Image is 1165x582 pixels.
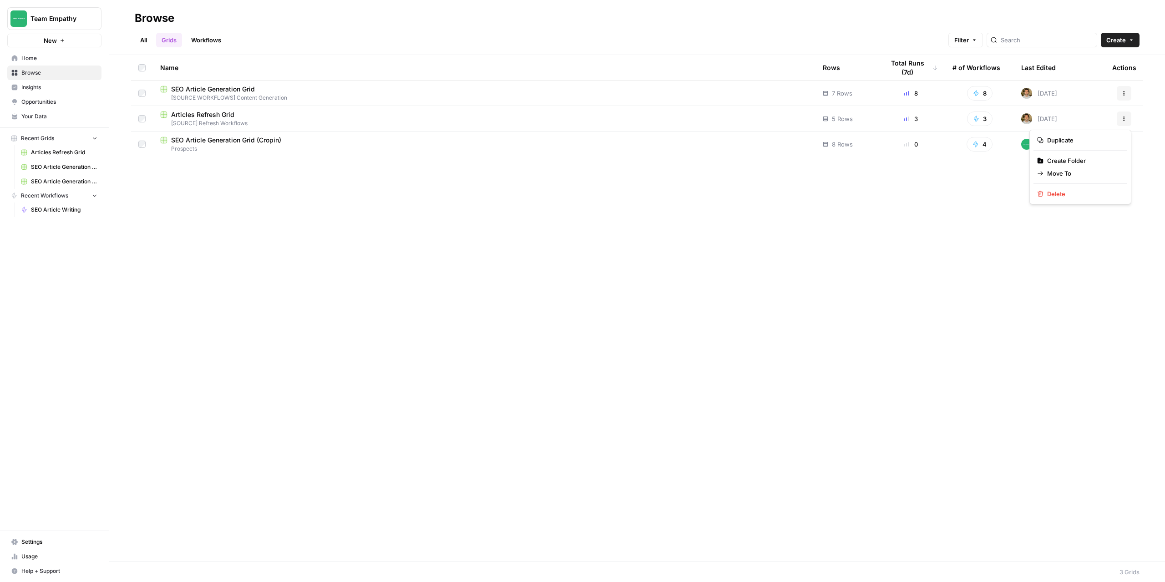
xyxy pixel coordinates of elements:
a: Insights [7,80,101,95]
a: SEO Article Generation Grid [17,160,101,174]
div: Browse [135,11,174,25]
button: New [7,34,101,47]
img: 9peqd3ak2lieyojmlm10uxo82l57 [1021,88,1032,99]
div: Rows [823,55,840,80]
a: Usage [7,549,101,564]
span: Filter [954,35,969,45]
span: New [44,36,57,45]
div: Name [160,55,808,80]
a: SEO Article Generation Grid (Cropin) [17,174,101,189]
span: Settings [21,538,97,546]
span: 5 Rows [832,114,853,123]
button: 4 [967,137,993,152]
div: # of Workflows [952,55,1000,80]
span: SEO Article Generation Grid [31,163,97,171]
span: Create Folder [1047,156,1120,165]
span: Recent Workflows [21,192,68,200]
div: Total Runs (7d) [884,55,938,80]
a: SEO Article Generation Grid[SOURCE WORKFLOWS] Content Generation [160,85,808,102]
span: Delete [1047,189,1120,198]
span: Team Empathy [30,14,86,23]
a: Opportunities [7,95,101,109]
button: Filter [948,33,983,47]
span: Duplicate [1047,136,1120,145]
span: Recent Grids [21,134,54,142]
button: Recent Workflows [7,189,101,202]
input: Search [1001,35,1093,45]
span: SEO Article Generation Grid (Cropin) [171,136,281,145]
a: Home [7,51,101,66]
a: Workflows [186,33,227,47]
span: Create [1106,35,1126,45]
span: 7 Rows [832,89,852,98]
span: Browse [21,69,97,77]
button: 8 [967,86,993,101]
span: Usage [21,552,97,561]
button: Workspace: Team Empathy [7,7,101,30]
button: Create [1101,33,1140,47]
span: Help + Support [21,567,97,575]
span: Insights [21,83,97,91]
a: Articles Refresh Grid[SOURCE] Refresh Workflows [160,110,808,127]
a: Browse [7,66,101,80]
div: [DATE] [1021,88,1057,99]
button: Recent Grids [7,132,101,145]
a: SEO Article Generation Grid (Cropin)Prospects [160,136,808,153]
span: 8 Rows [832,140,853,149]
div: [DATE] [1021,113,1057,124]
a: Settings [7,535,101,549]
button: 3 [967,111,993,126]
span: [SOURCE WORKFLOWS] Content Generation [160,94,808,102]
img: 9peqd3ak2lieyojmlm10uxo82l57 [1021,113,1032,124]
span: SEO Article Generation Grid [171,85,255,94]
div: 3 [884,114,938,123]
div: 8 [884,89,938,98]
a: Articles Refresh Grid [17,145,101,160]
a: Your Data [7,109,101,124]
a: Grids [156,33,182,47]
button: Help + Support [7,564,101,578]
div: Last Edited [1021,55,1056,80]
span: Move To [1047,169,1120,178]
span: Home [21,54,97,62]
span: Articles Refresh Grid [171,110,234,119]
div: Actions [1112,55,1136,80]
span: SEO Article Writing [31,206,97,214]
a: All [135,33,152,47]
span: Prospects [160,145,808,153]
span: Your Data [21,112,97,121]
img: Team Empathy Logo [10,10,27,27]
div: 0 [884,140,938,149]
span: Opportunities [21,98,97,106]
span: SEO Article Generation Grid (Cropin) [31,177,97,186]
span: [SOURCE] Refresh Workflows [160,119,808,127]
span: Articles Refresh Grid [31,148,97,157]
div: [DATE] [1021,139,1057,150]
div: 3 Grids [1119,567,1140,577]
img: wwg0kvabo36enf59sssm51gfoc5r [1021,139,1032,150]
a: SEO Article Writing [17,202,101,217]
